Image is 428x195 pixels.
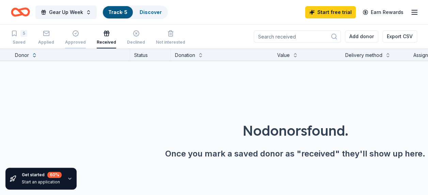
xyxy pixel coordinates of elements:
[38,40,54,45] div: Applied
[11,40,27,45] div: Saved
[22,172,62,178] div: Get started
[305,6,356,18] a: Start free trial
[127,40,145,45] div: Declined
[47,172,62,178] div: 60 %
[130,48,171,61] div: Status
[65,40,86,45] div: Approved
[20,30,27,37] div: 5
[38,27,54,48] button: Applied
[97,40,116,45] div: Received
[175,51,195,59] div: Donation
[277,51,290,59] div: Value
[35,5,97,19] button: Gear Up Week
[49,8,83,16] span: Gear Up Week
[11,4,30,20] a: Home
[156,27,185,48] button: Not interested
[359,6,408,18] a: Earn Rewards
[15,51,29,59] div: Donor
[108,9,127,15] a: Track· 5
[127,27,145,48] button: Declined
[382,30,417,43] button: Export CSV
[22,179,62,185] div: Start an application
[254,30,341,43] input: Search received
[97,27,116,48] button: Received
[345,51,382,59] div: Delivery method
[140,9,162,15] a: Discover
[65,27,86,48] button: Approved
[102,5,168,19] button: Track· 5Discover
[156,40,185,45] div: Not interested
[345,30,378,43] button: Add donor
[11,27,27,48] button: 5Saved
